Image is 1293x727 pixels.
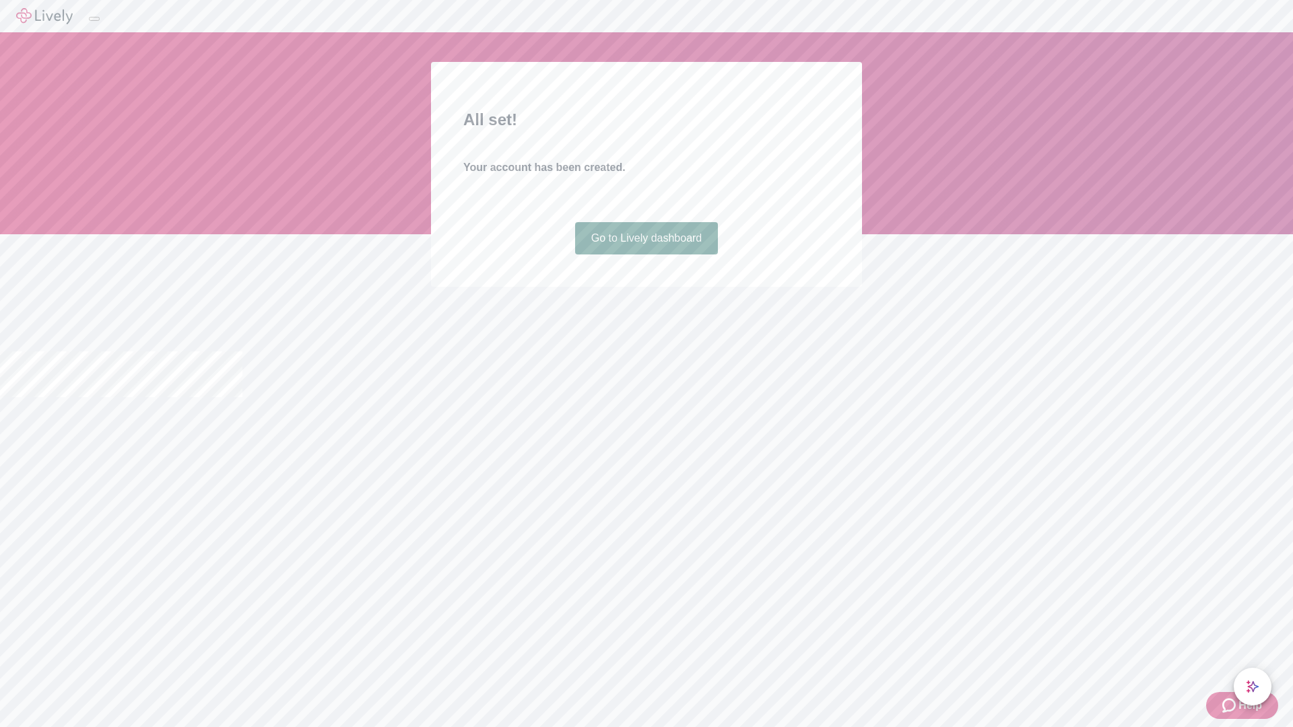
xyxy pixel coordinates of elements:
[1206,692,1278,719] button: Zendesk support iconHelp
[89,17,100,21] button: Log out
[1246,680,1259,693] svg: Lively AI Assistant
[1234,668,1271,705] button: chat
[1238,697,1262,714] span: Help
[575,222,719,254] a: Go to Lively dashboard
[16,8,73,24] img: Lively
[463,108,830,132] h2: All set!
[1222,697,1238,714] svg: Zendesk support icon
[463,160,830,176] h4: Your account has been created.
